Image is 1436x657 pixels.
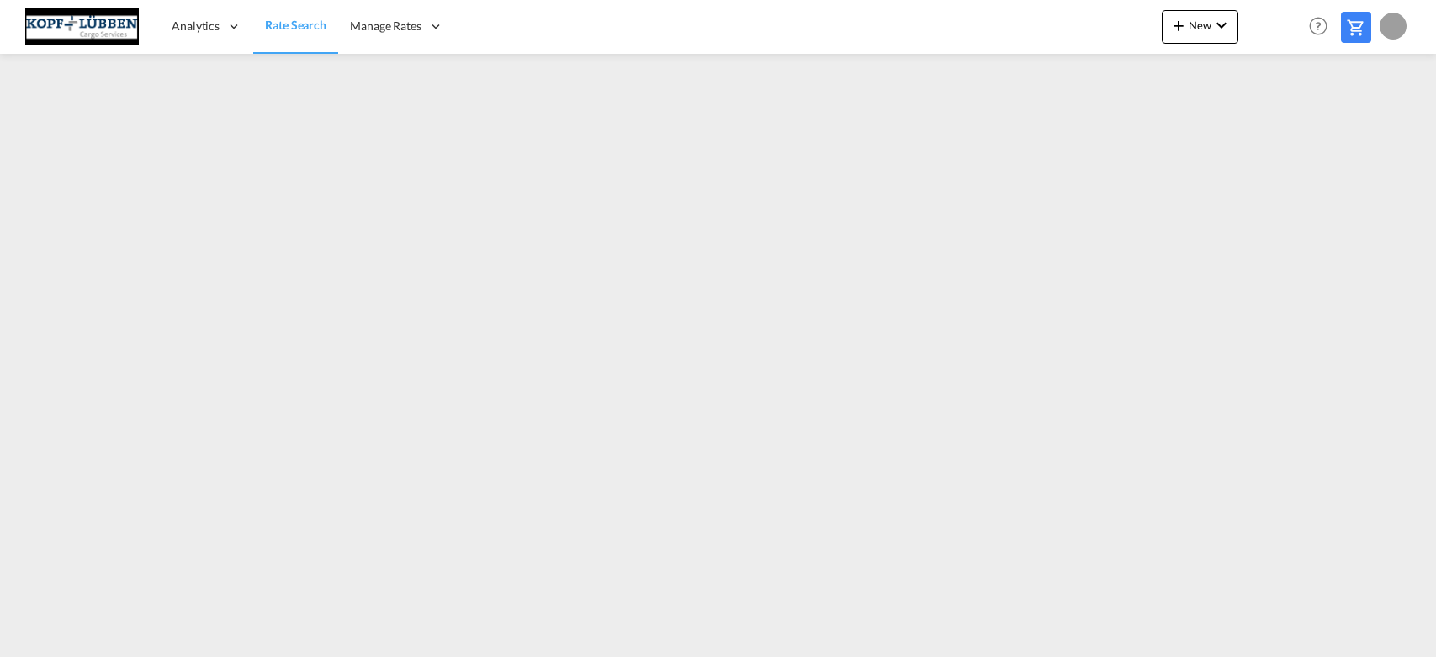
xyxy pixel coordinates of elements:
[1304,12,1333,40] span: Help
[1162,10,1238,44] button: icon-plus 400-fgNewicon-chevron-down
[172,18,220,34] span: Analytics
[1304,12,1341,42] div: Help
[25,8,139,45] img: 25cf3bb0aafc11ee9c4fdbd399af7748.JPG
[265,18,326,32] span: Rate Search
[1168,15,1189,35] md-icon: icon-plus 400-fg
[1168,19,1232,32] span: New
[1211,15,1232,35] md-icon: icon-chevron-down
[350,18,421,34] span: Manage Rates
